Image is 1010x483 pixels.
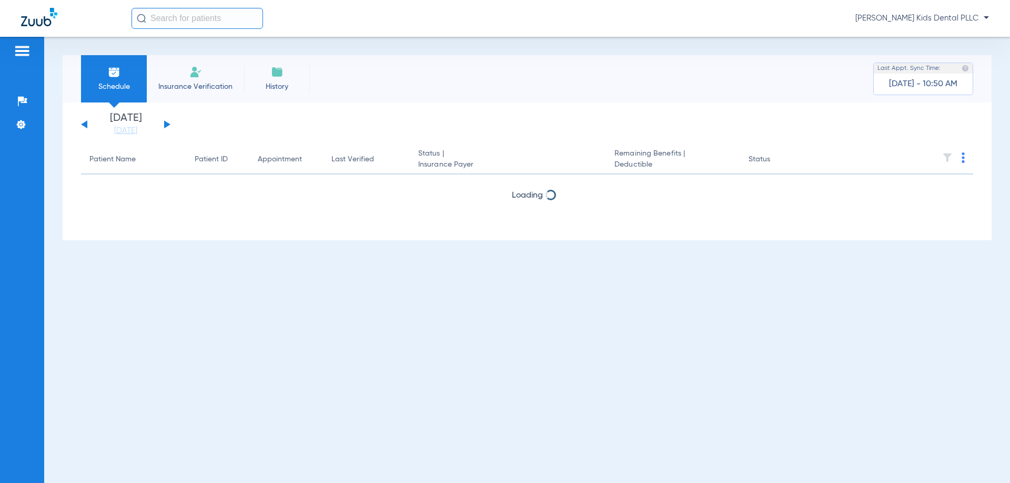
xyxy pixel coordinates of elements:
[418,159,598,170] span: Insurance Payer
[889,79,957,89] span: [DATE] - 10:50 AM
[962,152,965,163] img: group-dot-blue.svg
[606,145,740,174] th: Remaining Benefits |
[195,154,241,165] div: Patient ID
[331,154,401,165] div: Last Verified
[877,63,941,74] span: Last Appt. Sync Time:
[189,66,202,78] img: Manual Insurance Verification
[258,154,315,165] div: Appointment
[89,154,178,165] div: Patient Name
[331,154,374,165] div: Last Verified
[89,81,139,92] span: Schedule
[740,145,811,174] th: Status
[89,154,136,165] div: Patient Name
[137,14,146,23] img: Search Icon
[855,13,989,24] span: [PERSON_NAME] Kids Dental PLLC
[108,66,120,78] img: Schedule
[942,152,953,163] img: filter.svg
[14,45,31,57] img: hamburger-icon
[94,113,157,136] li: [DATE]
[410,145,606,174] th: Status |
[132,8,263,29] input: Search for patients
[155,81,236,92] span: Insurance Verification
[512,191,543,200] span: Loading
[94,126,157,136] a: [DATE]
[21,8,57,26] img: Zuub Logo
[271,66,284,78] img: History
[962,65,969,72] img: last sync help info
[258,154,302,165] div: Appointment
[252,81,302,92] span: History
[614,159,731,170] span: Deductible
[195,154,228,165] div: Patient ID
